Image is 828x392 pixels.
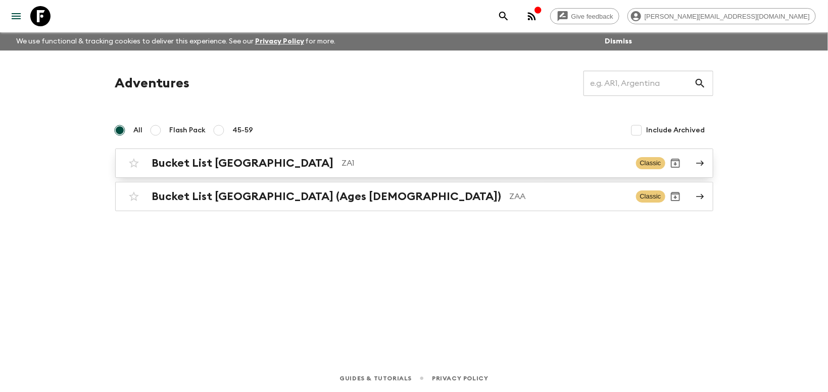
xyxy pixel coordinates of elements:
[134,125,143,135] span: All
[602,34,635,48] button: Dismiss
[494,6,514,26] button: search adventures
[583,69,694,97] input: e.g. AR1, Argentina
[233,125,254,135] span: 45-59
[115,73,190,93] h1: Adventures
[636,157,665,169] span: Classic
[152,190,502,203] h2: Bucket List [GEOGRAPHIC_DATA] (Ages [DEMOGRAPHIC_DATA])
[339,373,412,384] a: Guides & Tutorials
[665,153,686,173] button: Archive
[639,13,815,20] span: [PERSON_NAME][EMAIL_ADDRESS][DOMAIN_NAME]
[170,125,206,135] span: Flash Pack
[566,13,619,20] span: Give feedback
[636,190,665,203] span: Classic
[255,38,304,45] a: Privacy Policy
[665,186,686,207] button: Archive
[510,190,628,203] p: ZAA
[550,8,619,24] a: Give feedback
[115,149,713,178] a: Bucket List [GEOGRAPHIC_DATA]ZA1ClassicArchive
[647,125,705,135] span: Include Archived
[152,157,334,170] h2: Bucket List [GEOGRAPHIC_DATA]
[627,8,816,24] div: [PERSON_NAME][EMAIL_ADDRESS][DOMAIN_NAME]
[6,6,26,26] button: menu
[342,157,628,169] p: ZA1
[12,32,340,51] p: We use functional & tracking cookies to deliver this experience. See our for more.
[432,373,488,384] a: Privacy Policy
[115,182,713,211] a: Bucket List [GEOGRAPHIC_DATA] (Ages [DEMOGRAPHIC_DATA])ZAAClassicArchive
